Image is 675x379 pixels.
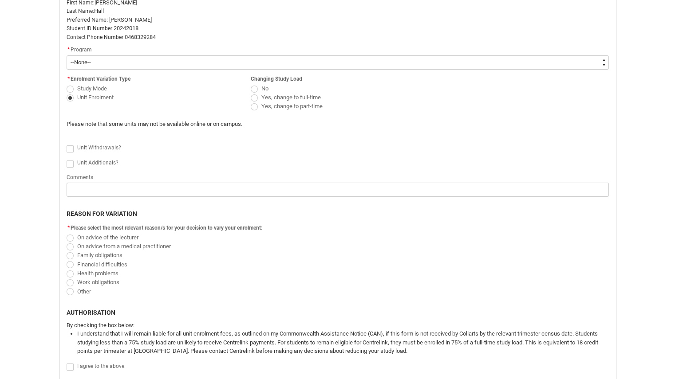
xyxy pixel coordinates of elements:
span: I agree to the above. [77,363,126,369]
span: Unit Enrolment [77,94,114,101]
abbr: required [67,76,70,82]
span: Yes, change to full-time [261,94,321,101]
span: Study Mode [77,85,107,92]
p: Hall [67,7,609,16]
b: AUTHORISATION [67,309,115,316]
li: I understand that I will remain liable for all unit enrolment fees, as outlined on my Commonwealt... [77,329,609,356]
span: Unit Additionals? [77,160,118,166]
b: REASON FOR VARIATION [67,210,137,217]
abbr: required [67,47,70,53]
span: Other [77,288,91,295]
p: 20242018 [67,24,609,33]
span: Contact Phone Number: [67,34,125,40]
span: Preferred Name: [PERSON_NAME] [67,16,152,23]
span: On advice from a medical practitioner [77,243,171,250]
span: Work obligations [77,279,119,285]
span: Health problems [77,270,118,277]
span: Yes, change to part-time [261,103,323,109]
span: Changing Study Load [251,76,302,82]
p: By checking the box below: [67,321,609,330]
span: On advice of the lecturer [77,234,138,241]
abbr: required [67,225,70,231]
p: Please note that some units may not be available online or on campus. [67,120,471,129]
span: Comments [67,174,93,180]
span: 0468329284 [125,34,156,40]
span: No [261,85,268,92]
span: Enrolment Variation Type [71,76,130,82]
span: Last Name: [67,8,94,14]
span: Student ID Number: [67,25,114,31]
span: Financial difficulties [77,261,127,268]
span: Family obligations [77,252,122,258]
span: Please select the most relevant reason/s for your decision to vary your enrolment: [71,225,262,231]
span: Unit Withdrawals? [77,145,121,151]
span: Program [71,47,92,53]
